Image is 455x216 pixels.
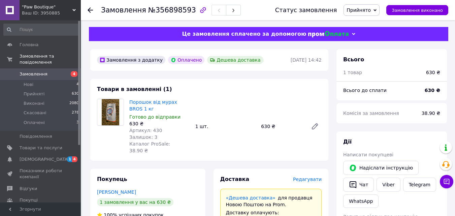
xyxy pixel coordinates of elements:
div: Повернутися назад [88,7,93,13]
div: Оплачено [168,56,204,64]
span: Товари в замовленні (1) [97,86,172,92]
span: Показники роботи компанії [20,168,62,180]
span: Замовлення [20,71,47,77]
div: Доставку оплачують: [226,209,316,216]
span: Замовлення [101,6,146,14]
span: Покупці [20,197,38,203]
span: Скасовані [24,110,46,116]
button: Чат [343,178,374,192]
time: [DATE] 14:42 [291,57,322,63]
span: 1 [67,156,72,162]
div: Статус замовлення [275,7,337,13]
span: 278 [72,110,79,116]
div: 630 ₴ [258,122,305,131]
div: 630 ₴ [426,69,440,76]
a: Редагувати [308,120,322,133]
span: Написати покупцеві [343,152,393,157]
span: Виконані [24,100,44,106]
span: 4 [76,82,79,88]
span: 630 [72,91,79,97]
span: Всього до сплати [343,88,387,93]
div: Замовлення з додатку [97,56,165,64]
button: Чат з покупцем [440,175,453,188]
span: №356898593 [148,6,196,14]
div: Ваш ID: 3950885 [22,10,81,16]
div: 1 шт. [193,122,259,131]
span: Доставка [220,176,250,182]
span: Нові [24,82,33,88]
span: Покупець [97,176,127,182]
img: Порошок від мурах BROS 1 кг [102,99,119,125]
span: Товари та послуги [20,145,62,151]
span: "Paw Boutique" [22,4,72,10]
span: Прийняті [24,91,44,97]
span: 38.90 ₴ [422,111,440,116]
a: Telegram [403,178,436,192]
span: Редагувати [293,177,322,182]
span: Всього [343,56,364,63]
span: 4 [71,71,77,77]
span: Залишок: 3 [129,134,158,140]
a: WhatsApp [343,194,379,208]
span: Артикул: 430 [129,128,162,133]
img: evopay logo [308,31,349,37]
div: 1 замовлення у вас на 630 ₴ [97,198,173,206]
a: Порошок від мурах BROS 1 кг [129,99,177,112]
span: Замовлення та повідомлення [20,53,81,65]
span: Дії [343,138,352,145]
a: Viber [377,178,400,192]
span: Каталог ProSale: 38.90 ₴ [129,141,170,153]
span: Прийнято [347,7,371,13]
button: Надіслати інструкцію [343,161,419,175]
div: Дешева доставка [207,56,263,64]
div: 630 ₴ [129,120,190,127]
span: Це замовлення сплачено за допомогою [182,31,306,37]
span: Замовлення виконано [392,8,443,13]
b: 630 ₴ [425,88,440,93]
span: Готово до відправки [129,114,181,120]
span: Головна [20,42,38,48]
button: Замовлення виконано [386,5,448,15]
span: Оплачені [24,120,45,126]
span: Повідомлення [20,133,52,140]
a: «Дешева доставка» [226,195,275,200]
div: для продавця Новою Поштою на Prom. [226,194,316,208]
span: Відгуки [20,186,37,192]
input: Пошук [3,24,79,36]
span: Комісія за замовлення [343,111,399,116]
span: [DEMOGRAPHIC_DATA] [20,156,69,162]
span: 1 товар [343,70,362,75]
span: 2080 [69,100,79,106]
span: 4 [72,156,77,162]
span: 3 [76,120,79,126]
a: [PERSON_NAME] [97,189,136,195]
